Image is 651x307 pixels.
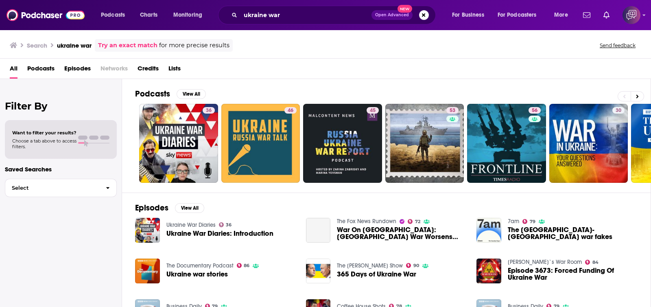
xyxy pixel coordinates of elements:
button: Show profile menu [623,6,640,24]
span: Open Advanced [375,13,409,17]
a: Show notifications dropdown [580,8,594,22]
a: 45 [303,104,382,183]
a: The Documentary Podcast [166,262,234,269]
img: The Russia-Ukraine war fakes [476,218,501,243]
span: 56 [532,107,537,115]
button: open menu [446,9,494,22]
a: Show notifications dropdown [600,8,613,22]
a: Charts [135,9,162,22]
a: War On Ukraine: Ukraine War Worsens Hunger In Africa [337,226,467,240]
h2: Podcasts [135,89,170,99]
a: 46 [284,107,297,114]
span: 72 [415,220,420,224]
span: 45 [370,107,376,115]
span: New [398,5,412,13]
span: for more precise results [159,41,229,50]
p: Saved Searches [5,165,117,173]
button: Open AdvancedNew [371,10,413,20]
h2: Filter By [5,100,117,112]
span: War On [GEOGRAPHIC_DATA]: [GEOGRAPHIC_DATA] War Worsens Hunger In [GEOGRAPHIC_DATA] [337,226,467,240]
button: View All [175,203,204,213]
button: Select [5,179,117,197]
a: Ukraine War Diaries [166,221,216,228]
span: Select [5,185,99,191]
a: 53 [446,107,459,114]
span: Podcasts [101,9,125,21]
span: Want to filter your results? [12,130,76,136]
span: Logged in as corioliscompany [623,6,640,24]
a: Podcasts [27,62,55,79]
span: Charts [140,9,157,21]
a: The Charlie Kirk Show [337,262,403,269]
img: Episode 3673: Forced Funding Of Ukraine War [476,259,501,283]
a: 45 [367,107,379,114]
a: 30 [612,107,625,114]
a: 7am [508,218,519,225]
a: 36 [203,107,215,114]
span: Choose a tab above to access filters. [12,138,76,149]
a: Try an exact match [98,41,157,50]
a: Ukraine war stories [166,271,228,278]
a: 56 [467,104,546,183]
a: Episodes [64,62,91,79]
span: Monitoring [173,9,202,21]
span: 30 [616,107,621,115]
button: open menu [492,9,548,22]
a: Bannon`s War Room [508,259,582,265]
span: 90 [413,264,419,268]
span: Networks [100,62,128,79]
a: 90 [406,263,419,268]
a: Episode 3673: Forced Funding Of Ukraine War [508,267,638,281]
a: 53 [385,104,464,183]
a: Credits [138,62,159,79]
button: open menu [168,9,213,22]
a: 36 [139,104,218,183]
span: 84 [592,261,599,264]
a: 365 Days of Ukraine War [337,271,416,278]
a: 84 [585,260,599,265]
span: For Podcasters [498,9,537,21]
a: 72 [408,219,420,224]
span: 79 [530,220,535,224]
h3: ukraine war [57,42,92,49]
button: open menu [95,9,135,22]
span: For Business [452,9,484,21]
span: 36 [206,107,212,115]
div: Search podcasts, credits, & more... [226,6,443,24]
img: 365 Days of Ukraine War [306,259,331,283]
span: 53 [450,107,455,115]
a: 36 [219,222,232,227]
a: EpisodesView All [135,203,204,213]
a: Ukraine War Diaries: Introduction [166,230,273,237]
img: Podchaser - Follow, Share and Rate Podcasts [7,7,85,23]
a: 86 [237,263,250,268]
a: 79 [522,219,535,224]
span: 36 [226,223,232,227]
span: The [GEOGRAPHIC_DATA]-[GEOGRAPHIC_DATA] war fakes [508,226,638,240]
a: Lists [168,62,181,79]
h2: Episodes [135,203,168,213]
img: Ukraine war stories [135,259,160,283]
img: Ukraine War Diaries: Introduction [135,218,160,243]
button: View All [177,89,206,99]
button: Send feedback [597,42,638,49]
a: The Russia-Ukraine war fakes [508,226,638,240]
img: User Profile [623,6,640,24]
h3: Search [27,42,47,49]
button: open menu [548,9,578,22]
span: All [10,62,17,79]
a: 56 [529,107,541,114]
